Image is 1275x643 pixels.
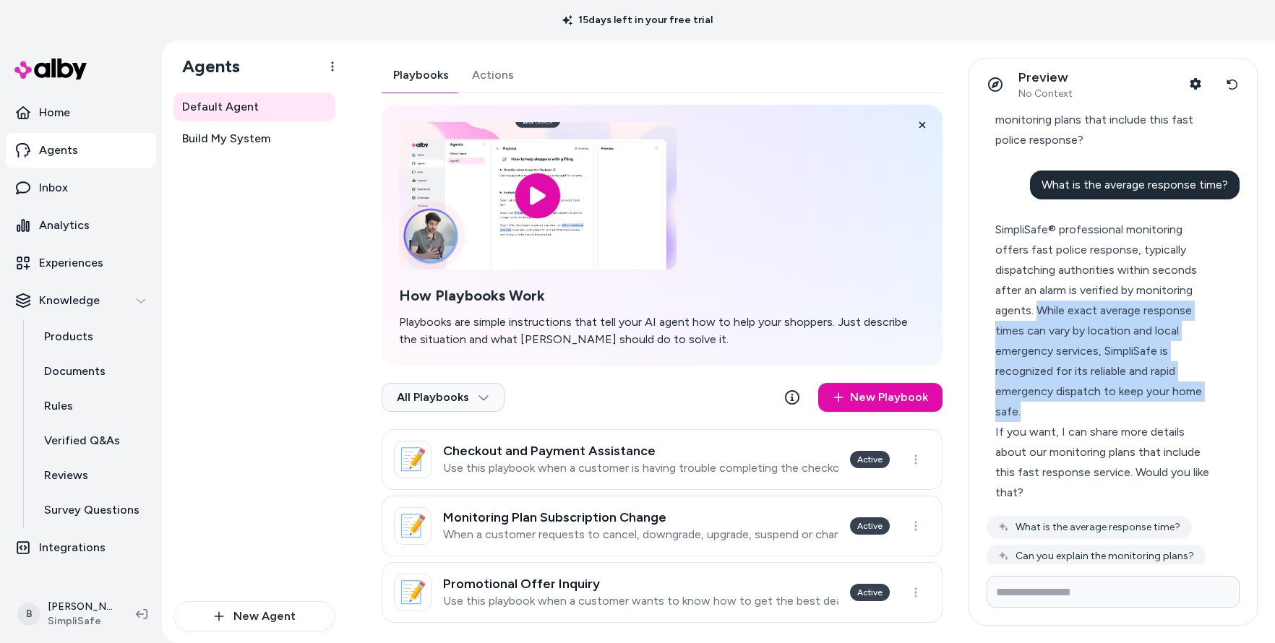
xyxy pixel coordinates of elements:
[30,354,156,389] a: Documents
[173,92,335,121] a: Default Agent
[44,501,139,519] p: Survey Questions
[39,539,106,556] p: Integrations
[44,467,88,484] p: Reviews
[48,600,113,614] p: [PERSON_NAME]
[1018,87,1073,100] span: No Context
[382,58,460,92] button: Playbooks
[6,171,156,205] a: Inbox
[382,383,505,412] button: All Playbooks
[818,383,943,412] a: New Playbook
[9,591,124,637] button: B[PERSON_NAME]SimpliSafe
[44,363,106,380] p: Documents
[173,124,335,153] a: Build My System
[1018,69,1073,86] p: Preview
[850,584,890,601] div: Active
[39,292,100,309] p: Knowledge
[382,429,943,490] a: 📝Checkout and Payment AssistanceUse this playbook when a customer is having trouble completing th...
[182,130,270,147] span: Build My System
[6,208,156,243] a: Analytics
[382,496,943,556] a: 📝Monitoring Plan Subscription ChangeWhen a customer requests to cancel, downgrade, upgrade, suspe...
[399,287,925,305] h2: How Playbooks Work
[14,59,87,79] img: alby Logo
[39,254,103,272] p: Experiences
[173,601,335,631] button: New Agent
[44,328,93,345] p: Products
[39,217,90,234] p: Analytics
[382,562,943,623] a: 📝Promotional Offer InquiryUse this playbook when a customer wants to know how to get the best dea...
[30,493,156,527] a: Survey Questions
[6,530,156,565] a: Integrations
[850,451,890,468] div: Active
[30,423,156,458] a: Verified Q&As
[48,614,113,629] span: SimpliSafe
[995,220,1219,422] div: SimpliSafe® professional monitoring offers fast police response, typically dispatching authoritie...
[171,56,240,77] h1: Agents
[554,13,721,27] p: 15 days left in your free trial
[987,545,1206,568] button: Can you explain the monitoring plans?
[6,95,156,130] a: Home
[182,98,259,116] span: Default Agent
[443,594,838,608] p: Use this playbook when a customer wants to know how to get the best deal or promo available.
[443,527,838,542] p: When a customer requests to cancel, downgrade, upgrade, suspend or change their monitoring plan s...
[30,319,156,354] a: Products
[443,444,838,458] h3: Checkout and Payment Assistance
[394,441,432,478] div: 📝
[44,397,73,415] p: Rules
[987,516,1192,539] button: What is the average response time?
[995,422,1219,503] div: If you want, I can share more details about our monitoring plans that include this fast response ...
[394,574,432,611] div: 📝
[443,461,838,475] p: Use this playbook when a customer is having trouble completing the checkout process to purchase t...
[17,603,40,626] span: B
[39,179,68,197] p: Inbox
[39,142,78,159] p: Agents
[995,90,1219,150] div: Would you like to learn more about our monitoring plans that include this fast police response?
[6,133,156,168] a: Agents
[44,432,120,449] p: Verified Q&As
[460,58,525,92] button: Actions
[394,507,432,545] div: 📝
[399,314,925,348] p: Playbooks are simple instructions that tell your AI agent how to help your shoppers. Just describ...
[39,104,70,121] p: Home
[30,458,156,493] a: Reviews
[443,577,838,591] h3: Promotional Offer Inquiry
[443,510,838,525] h3: Monitoring Plan Subscription Change
[987,576,1240,608] input: Write your prompt here
[850,517,890,535] div: Active
[30,389,156,423] a: Rules
[397,390,489,405] span: All Playbooks
[1042,178,1228,191] span: What is the average response time?
[6,283,156,318] button: Knowledge
[6,246,156,280] a: Experiences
